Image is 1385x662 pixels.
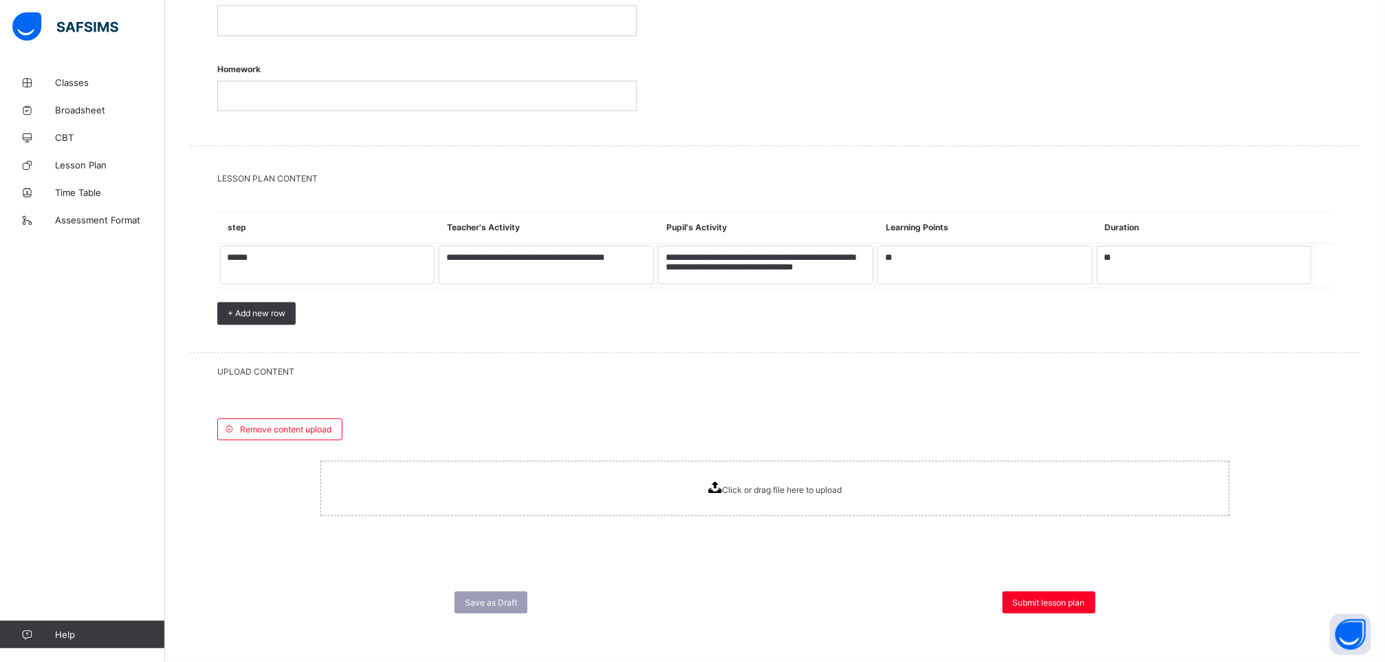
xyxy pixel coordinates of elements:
[55,629,164,640] span: Help
[1013,598,1085,608] span: Submit lesson plan
[12,12,118,41] img: safsims
[320,461,1230,516] span: Click or drag file here to upload
[722,485,842,496] span: Click or drag file here to upload
[1095,212,1314,244] th: Duration
[55,214,165,225] span: Assessment Format
[217,57,637,81] span: Homework
[55,104,165,115] span: Broadsheet
[228,309,285,319] span: + Add new row
[55,187,165,198] span: Time Table
[465,598,517,608] span: Save as Draft
[55,77,165,88] span: Classes
[240,425,331,435] span: Remove content upload
[55,159,165,170] span: Lesson Plan
[55,132,165,143] span: CBT
[218,212,437,244] th: step
[1330,614,1371,655] button: Open asap
[217,367,1333,377] span: UPLOAD CONTENT
[656,212,875,244] th: Pupil's Activity
[437,212,656,244] th: Teacher's Activity
[217,174,1333,184] span: LESSON PLAN CONTENT
[875,212,1095,244] th: Learning Points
